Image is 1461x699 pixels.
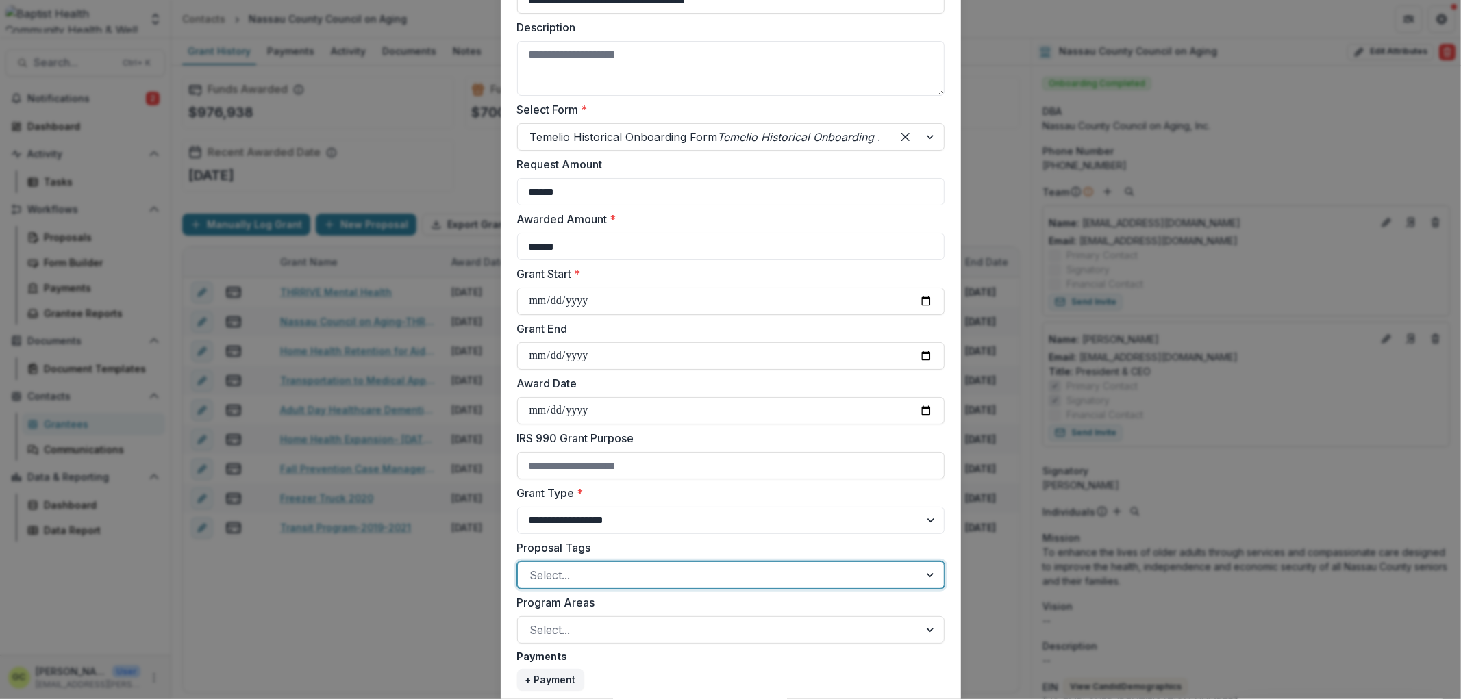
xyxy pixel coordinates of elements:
[517,539,936,556] label: Proposal Tags
[517,320,936,337] label: Grant End
[517,485,936,501] label: Grant Type
[517,669,584,691] button: + Payment
[517,430,936,446] label: IRS 990 Grant Purpose
[517,594,936,611] label: Program Areas
[517,101,936,118] label: Select Form
[517,649,936,663] label: Payments
[517,266,936,282] label: Grant Start
[517,211,936,227] label: Awarded Amount
[517,19,936,36] label: Description
[517,375,936,392] label: Award Date
[895,126,916,148] div: Clear selected options
[517,156,936,173] label: Request Amount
